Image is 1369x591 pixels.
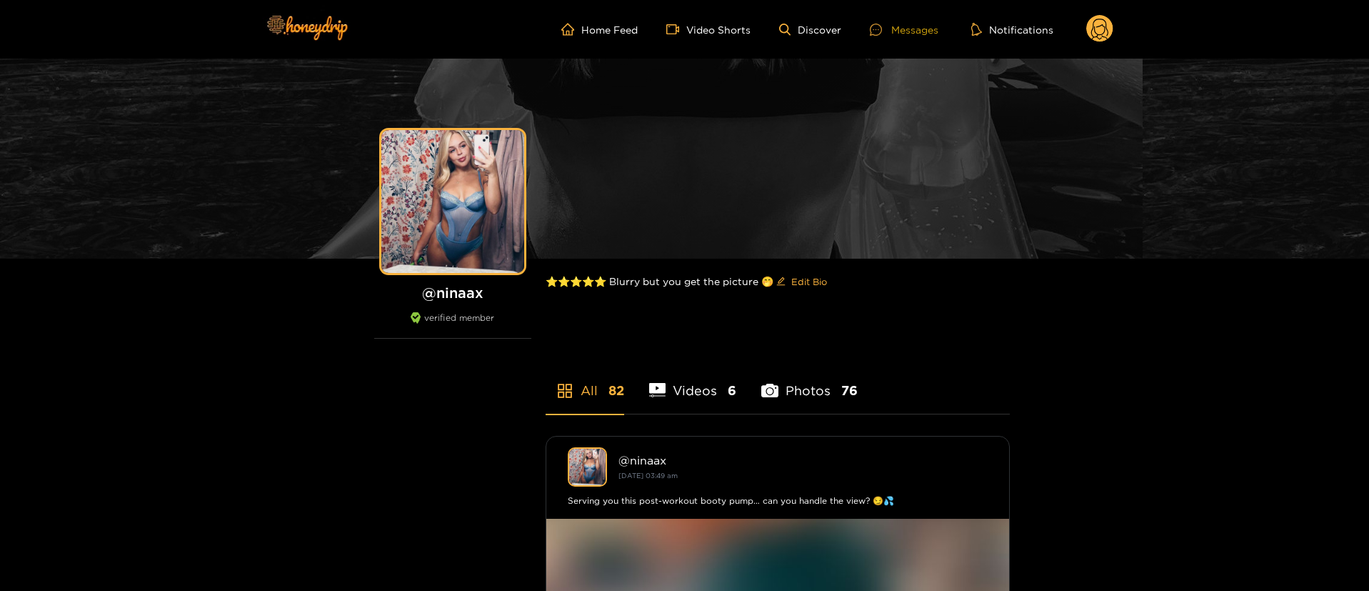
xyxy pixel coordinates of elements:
[556,382,573,399] span: appstore
[546,349,624,414] li: All
[776,277,786,287] span: edit
[728,382,736,399] span: 6
[779,24,841,36] a: Discover
[649,349,737,414] li: Videos
[791,274,827,289] span: Edit Bio
[841,382,858,399] span: 76
[374,284,531,302] h1: @ ninaax
[618,472,678,480] small: [DATE] 03:49 am
[546,259,1010,304] div: ⭐️⭐️⭐️⭐️⭐️ Blurry but you get the picture 🤭
[568,494,988,508] div: Serving you this post-workout booty pump… can you handle the view? 😏💦
[870,21,938,38] div: Messages
[568,447,607,487] img: ninaax
[666,23,686,36] span: video-camera
[666,23,751,36] a: Video Shorts
[608,382,624,399] span: 82
[561,23,638,36] a: Home Feed
[967,22,1058,36] button: Notifications
[374,312,531,339] div: verified member
[618,454,988,467] div: @ ninaax
[761,349,858,414] li: Photos
[773,270,830,293] button: editEdit Bio
[561,23,581,36] span: home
